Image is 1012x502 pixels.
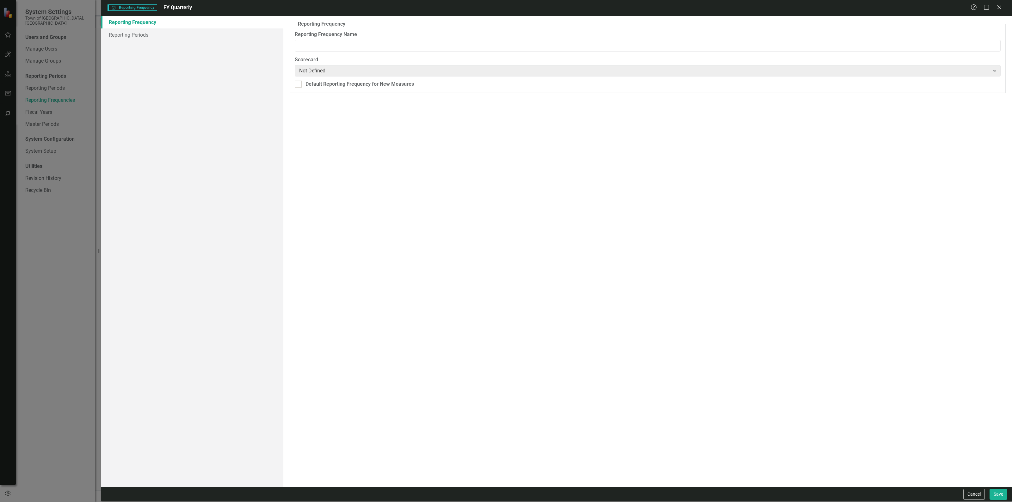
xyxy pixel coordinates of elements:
button: Cancel [963,489,985,500]
label: Reporting Frequency Name [295,31,1001,38]
a: Reporting Frequency [101,16,283,28]
div: Not Defined [299,67,990,74]
span: FY Quarterly [164,4,192,10]
a: Reporting Periods [101,28,283,41]
button: Save [990,489,1007,500]
span: Reporting Frequency [108,4,157,11]
legend: Reporting Frequency [295,21,349,28]
label: Scorecard [295,56,1001,64]
div: Default Reporting Frequency for New Measures [305,81,414,88]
